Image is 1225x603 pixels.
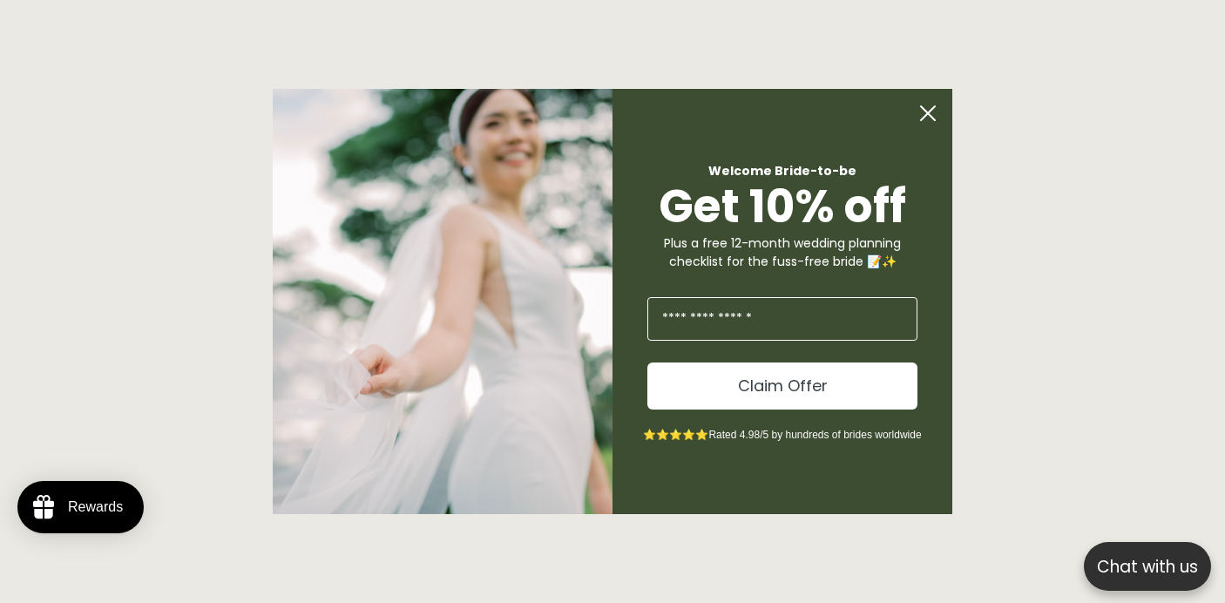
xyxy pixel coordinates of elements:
[708,429,921,441] span: Rated 4.98/5 by hundreds of brides worldwide
[68,499,123,515] div: Rewards
[659,174,906,238] span: Get 10% off
[647,297,917,341] input: Enter Your Email
[910,96,945,131] button: Close dialog
[647,362,917,410] button: Claim Offer
[664,234,901,270] span: Plus a free 12-month wedding planning checklist for the fuss-free bride 📝✨
[643,429,708,441] span: ⭐⭐⭐⭐⭐
[708,162,856,180] span: Welcome Bride-to-be
[1084,554,1211,579] p: Chat with us
[273,89,612,514] img: Bone and Grey
[1084,542,1211,591] button: Open chatbox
